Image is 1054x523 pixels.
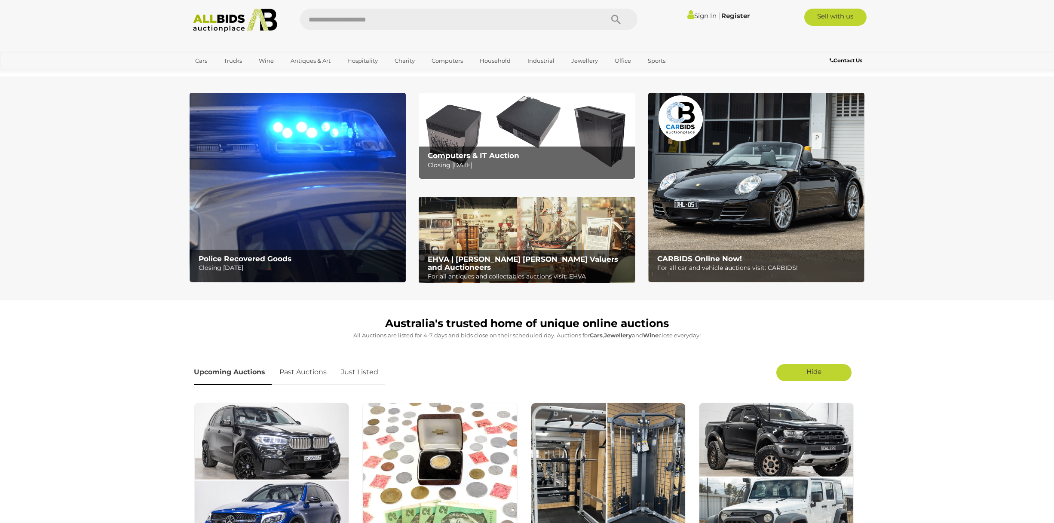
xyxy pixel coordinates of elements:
[566,54,604,68] a: Jewellery
[428,160,630,171] p: Closing [DATE]
[609,54,637,68] a: Office
[188,9,282,32] img: Allbids.com.au
[285,54,336,68] a: Antiques & Art
[474,54,516,68] a: Household
[806,367,821,376] span: Hide
[590,332,603,339] strong: Cars
[199,263,401,273] p: Closing [DATE]
[642,54,671,68] a: Sports
[218,54,248,68] a: Trucks
[190,68,262,82] a: [GEOGRAPHIC_DATA]
[648,93,864,282] img: CARBIDS Online Now!
[190,54,213,68] a: Cars
[199,254,291,263] b: Police Recovered Goods
[604,332,632,339] strong: Jewellery
[643,332,659,339] strong: Wine
[253,54,279,68] a: Wine
[687,12,717,20] a: Sign In
[194,318,860,330] h1: Australia's trusted home of unique online auctions
[428,255,618,272] b: EHVA | [PERSON_NAME] [PERSON_NAME] Valuers and Auctioneers
[657,263,860,273] p: For all car and vehicle auctions visit: CARBIDS!
[594,9,637,30] button: Search
[194,330,860,340] p: All Auctions are listed for 4-7 days and bids close on their scheduled day. Auctions for , and cl...
[389,54,420,68] a: Charity
[804,9,867,26] a: Sell with us
[419,197,635,284] a: EHVA | Evans Hastings Valuers and Auctioneers EHVA | [PERSON_NAME] [PERSON_NAME] Valuers and Auct...
[830,57,862,64] b: Contact Us
[428,271,630,282] p: For all antiques and collectables auctions visit: EHVA
[419,93,635,179] a: Computers & IT Auction Computers & IT Auction Closing [DATE]
[190,93,406,282] a: Police Recovered Goods Police Recovered Goods Closing [DATE]
[648,93,864,282] a: CARBIDS Online Now! CARBIDS Online Now! For all car and vehicle auctions visit: CARBIDS!
[657,254,742,263] b: CARBIDS Online Now!
[426,54,469,68] a: Computers
[721,12,750,20] a: Register
[273,360,333,385] a: Past Auctions
[334,360,385,385] a: Just Listed
[419,197,635,284] img: EHVA | Evans Hastings Valuers and Auctioneers
[522,54,560,68] a: Industrial
[190,93,406,282] img: Police Recovered Goods
[776,364,852,381] a: Hide
[830,56,864,65] a: Contact Us
[428,151,519,160] b: Computers & IT Auction
[194,360,272,385] a: Upcoming Auctions
[718,11,720,20] span: |
[419,93,635,179] img: Computers & IT Auction
[342,54,383,68] a: Hospitality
